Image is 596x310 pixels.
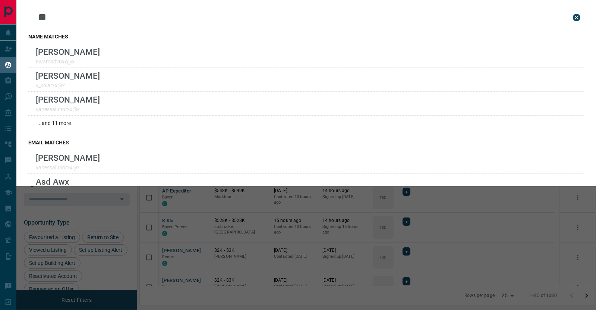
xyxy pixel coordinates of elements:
[28,116,584,131] div: ...and 11 more
[36,177,71,187] p: Asd Awx
[28,140,584,145] h3: email matches
[569,10,584,25] button: close search bar
[36,59,100,65] p: nwamadv0xx@x
[36,82,100,88] p: v_kolarxx@x
[36,95,100,104] p: [PERSON_NAME]
[28,34,584,40] h3: name matches
[36,106,100,112] p: vanessalunorxx@x
[36,165,100,170] p: vanessalunorxx@x
[36,153,100,163] p: [PERSON_NAME]
[36,71,100,81] p: [PERSON_NAME]
[36,47,100,57] p: [PERSON_NAME]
